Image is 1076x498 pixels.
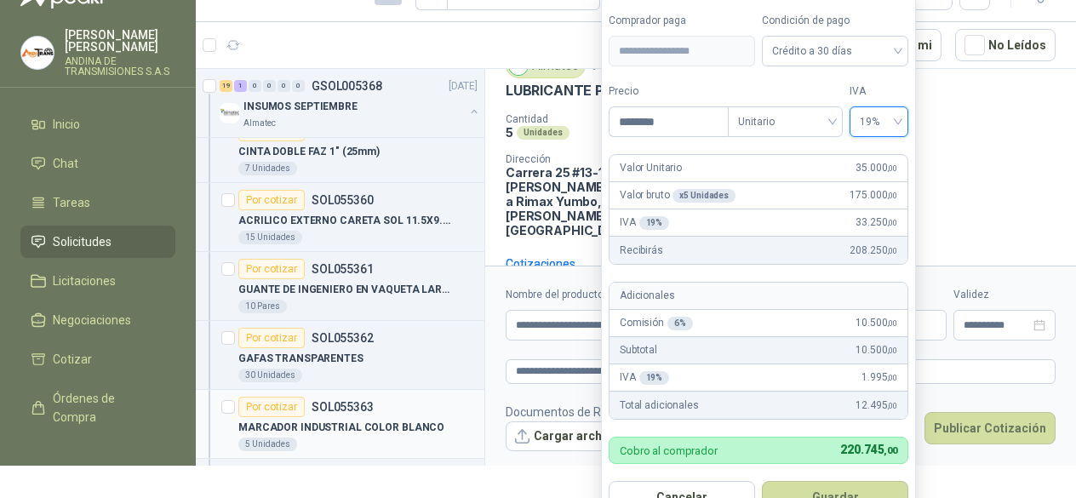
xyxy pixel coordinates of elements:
p: Total adicionales [620,398,699,414]
div: 6 % [667,317,693,330]
p: Subtotal [620,342,657,358]
span: 12.495 [856,398,897,414]
p: SOL055360 [312,194,374,206]
p: IVA [620,369,669,386]
p: ACRILICO EXTERNO CARETA SOL 11.5X9.5CM [238,213,450,229]
p: Valor bruto [620,187,735,203]
div: 30 Unidades [238,369,302,382]
a: Inicio [20,108,175,140]
p: SOL055362 [312,332,374,344]
p: SOL055361 [312,263,374,275]
div: x 5 Unidades [672,189,735,203]
div: 10 Pares [238,300,287,313]
a: 19 1 0 0 0 0 GSOL005368[DATE] Company LogoINSUMOS SEPTIEMBREAlmatec [220,76,481,130]
div: 1 [234,80,247,92]
div: Cotizaciones [506,255,575,273]
p: Carrera 25 #13-117 [PERSON_NAME] - frente a Rimax Yumbo , [PERSON_NAME][GEOGRAPHIC_DATA] [506,165,662,238]
span: 1.995 [861,369,897,386]
span: ,00 [887,401,897,410]
span: 220.745 [840,443,897,456]
button: Cargar archivo [506,421,628,452]
span: ,00 [887,191,897,200]
img: Company Logo [220,103,240,123]
p: Cobro al comprador [620,445,718,456]
span: 19% [860,109,898,135]
span: ,00 [887,318,897,328]
p: Documentos de Referencia [506,403,653,421]
span: ,00 [887,218,897,227]
div: Por cotizar [238,190,305,210]
span: Solicitudes [53,232,112,251]
div: 0 [249,80,261,92]
a: Chat [20,147,175,180]
span: Licitaciones [53,272,116,290]
p: CINTA DOBLE FAZ 1" (25mm) [238,144,380,160]
div: 19 [220,80,232,92]
p: GSOL005368 [312,80,382,92]
div: 19 % [639,371,670,385]
span: 10.500 [856,342,897,358]
span: Tareas [53,193,90,212]
div: 0 [278,80,290,92]
span: Órdenes de Compra [53,389,159,426]
p: Comisión [620,315,693,331]
span: 10.500 [856,315,897,331]
div: Por cotizar [238,397,305,417]
p: Almatec [243,117,276,130]
div: 0 [292,80,305,92]
p: [DATE] [449,78,478,94]
p: Adicionales [620,288,674,304]
span: Inicio [53,115,80,134]
span: ,00 [887,346,897,355]
a: Por cotizarSOL055360ACRILICO EXTERNO CARETA SOL 11.5X9.5CM15 Unidades [196,183,484,252]
label: Nombre del producto [506,287,709,303]
div: 0 [263,80,276,92]
div: 5 Unidades [238,438,297,451]
p: INSUMOS SEPTIEMBRE [243,99,358,115]
p: SOL055363 [312,401,374,413]
label: IVA [850,83,908,100]
span: 175.000 [850,187,897,203]
label: Validez [953,287,1056,303]
label: Comprador paga [609,13,755,29]
p: LUBRICANTE PENETRANTE CRC 556 [506,82,748,100]
p: GAFAS TRANSPARENTES [238,351,363,367]
div: 15 Unidades [238,231,302,244]
button: No Leídos [955,29,1056,61]
span: Unitario [738,109,833,135]
div: 7 Unidades [238,162,297,175]
a: Tareas [20,186,175,219]
span: Chat [53,154,78,173]
img: Company Logo [21,37,54,69]
span: Negociaciones [53,311,131,329]
p: 5 [506,125,513,140]
span: 33.250 [856,215,897,231]
span: Cotizar [53,350,92,369]
p: IVA [620,215,669,231]
p: ANDINA DE TRANSMISIONES S.A.S [65,56,175,77]
div: Por cotizar [238,259,305,279]
span: 208.250 [850,243,897,259]
p: Valor Unitario [620,160,682,176]
div: Unidades [517,126,569,140]
span: ,00 [887,163,897,173]
button: Publicar Cotización [924,412,1056,444]
a: Negociaciones [20,304,175,336]
a: Solicitudes [20,226,175,258]
p: Dirección [506,153,662,165]
p: Recibirás [620,243,663,259]
span: ,00 [887,373,897,382]
div: Por cotizar [238,328,305,348]
span: ,00 [887,246,897,255]
p: MARCADOR INDUSTRIAL COLOR BLANCO [238,420,444,436]
p: [PERSON_NAME] [PERSON_NAME] [65,29,175,53]
label: Precio [609,83,728,100]
a: Por cotizarSOL055362GAFAS TRANSPARENTES30 Unidades [196,321,484,390]
a: Por cotizarSOL055359CINTA DOBLE FAZ 1" (25mm)7 Unidades [196,114,484,183]
a: Órdenes de Compra [20,382,175,433]
p: Cantidad [506,113,698,125]
span: 35.000 [856,160,897,176]
a: Licitaciones [20,265,175,297]
span: Crédito a 30 días [772,38,898,64]
label: Condición de pago [762,13,908,29]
